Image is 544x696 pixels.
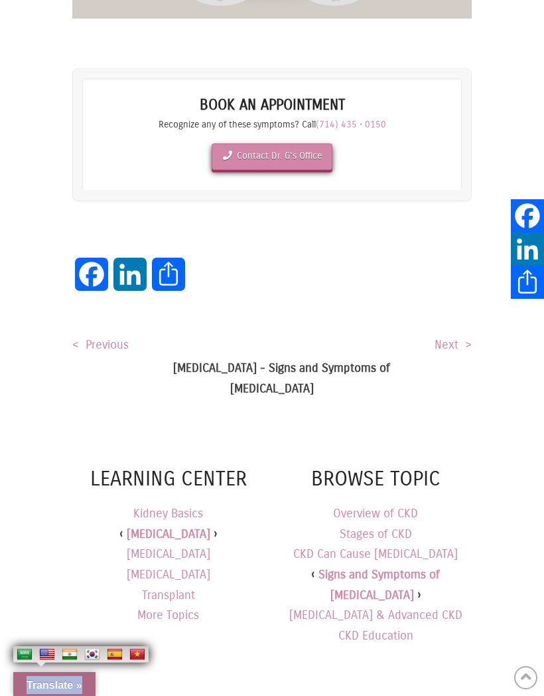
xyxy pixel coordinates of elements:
a: LinkedIn [511,232,544,266]
span: Translate » [27,679,82,691]
a: Arabic [17,648,33,660]
a: More Topics [137,605,199,626]
a: Back to Top [514,666,537,689]
a: Kidney Basics [133,503,203,524]
h4: Learning Center [72,465,264,493]
a: [MEDICAL_DATA] & Advanced CKD [289,608,462,622]
a: Contact Dr. G's Office [212,143,333,170]
a: Signs and Symptoms of [MEDICAL_DATA] [318,567,440,602]
a: Spanish [107,648,123,660]
a: Vietnamese [129,648,145,660]
a: [MEDICAL_DATA] [127,565,210,585]
a: [MEDICAL_DATA] [127,544,210,565]
a: CKD Can Cause [MEDICAL_DATA] [293,547,458,561]
a: Hindi [62,648,78,660]
a: Facebook [72,258,111,304]
a: Korean [84,648,100,660]
a: Transplant [142,585,195,606]
a: Facebook [511,199,544,232]
a: Next > [435,337,472,352]
a: Overview of CKD [333,506,418,521]
a: CKD Education [338,628,413,643]
h4: Browse Topic [280,465,472,493]
p: Recognize any of these symptoms? Call [102,118,443,131]
a: < Previous [72,337,129,352]
a: English [39,648,55,660]
a: [MEDICAL_DATA] [127,524,210,545]
a: (714) 435 • 0150 [316,119,386,130]
b: [MEDICAL_DATA] - Signs and Symptoms of [MEDICAL_DATA] [173,361,390,396]
a: LinkedIn [111,258,149,304]
a: Stages of CKD [340,527,412,541]
a: Share [149,258,188,304]
h2: Book an Appointment [102,97,443,113]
